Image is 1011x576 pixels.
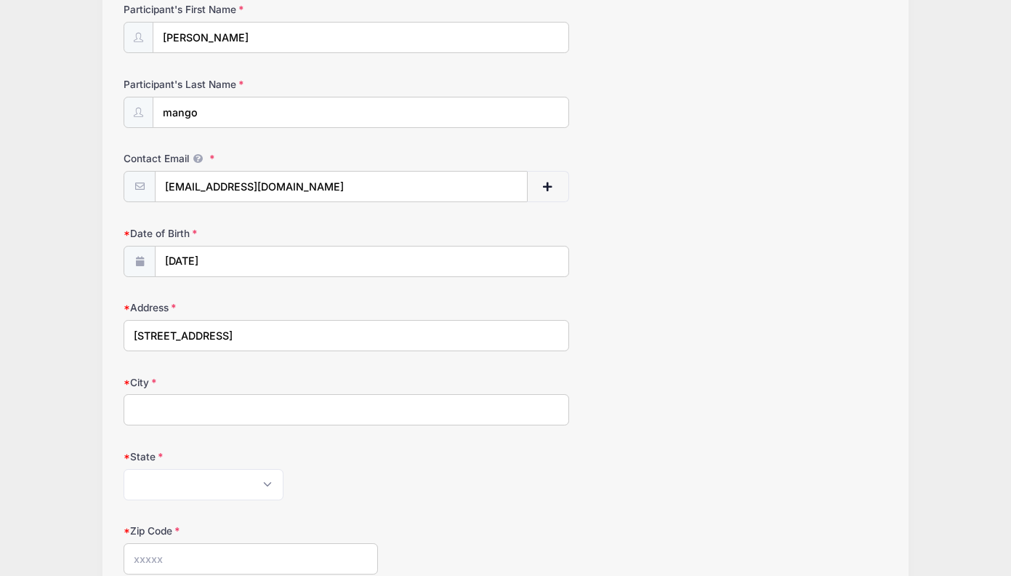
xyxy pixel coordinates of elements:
[124,543,378,575] input: xxxxx
[124,77,378,92] label: Participant's Last Name
[153,22,569,53] input: Participant's First Name
[124,2,378,17] label: Participant's First Name
[124,375,378,390] label: City
[155,246,569,277] input: mm/dd/yyyy
[124,151,378,166] label: Contact Email
[124,449,378,464] label: State
[124,300,378,315] label: Address
[155,171,528,202] input: email@email.com
[153,97,569,128] input: Participant's Last Name
[124,226,378,241] label: Date of Birth
[124,524,378,538] label: Zip Code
